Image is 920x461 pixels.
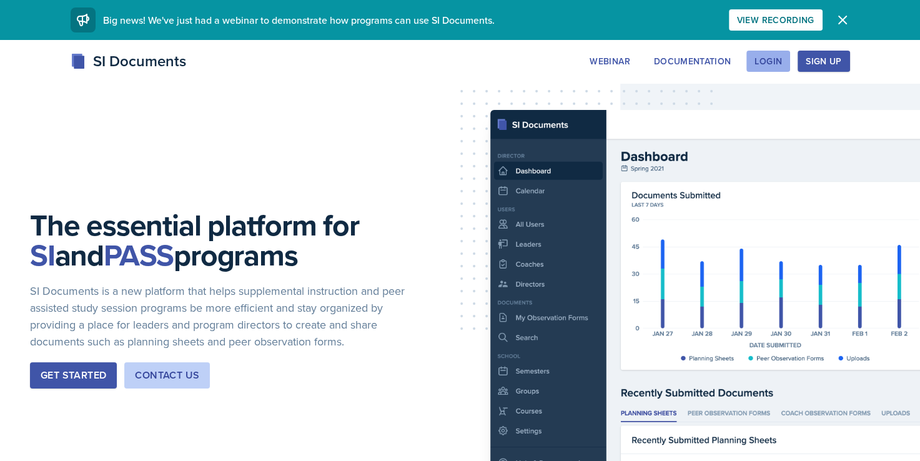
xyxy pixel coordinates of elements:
[654,56,731,66] div: Documentation
[135,368,199,383] div: Contact Us
[41,368,106,383] div: Get Started
[71,50,186,72] div: SI Documents
[646,51,739,72] button: Documentation
[581,51,638,72] button: Webinar
[737,15,814,25] div: View Recording
[798,51,849,72] button: Sign Up
[103,13,495,27] span: Big news! We've just had a webinar to demonstrate how programs can use SI Documents.
[754,56,782,66] div: Login
[746,51,790,72] button: Login
[590,56,630,66] div: Webinar
[30,362,117,389] button: Get Started
[729,9,823,31] button: View Recording
[806,56,841,66] div: Sign Up
[124,362,210,389] button: Contact Us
